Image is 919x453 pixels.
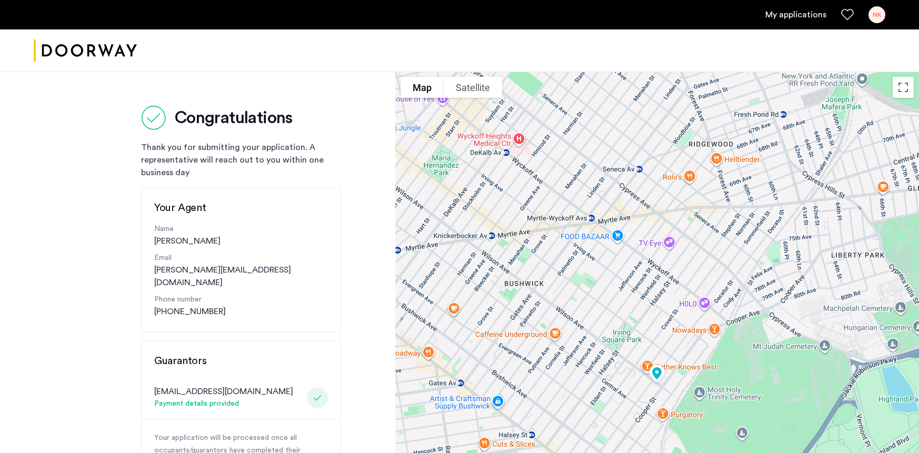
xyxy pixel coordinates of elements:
button: Show satellite imagery [444,77,502,98]
div: [EMAIL_ADDRESS][DOMAIN_NAME] [154,385,293,398]
p: Name [154,224,328,235]
iframe: chat widget [875,411,908,442]
a: Favorites [841,8,854,21]
a: Cazamio logo [34,31,137,71]
button: Show street map [401,77,444,98]
a: [PHONE_NUMBER] [154,305,226,318]
h3: Guarantors [154,354,328,368]
img: logo [34,31,137,71]
button: Toggle fullscreen view [893,77,914,98]
div: NK [868,6,885,23]
div: Payment details provided [154,398,293,410]
div: Thank you for submitting your application. A representative will reach out to you within one busi... [141,141,341,179]
h2: Congratulations [175,107,293,128]
p: Email [154,253,328,264]
a: [PERSON_NAME][EMAIL_ADDRESS][DOMAIN_NAME] [154,264,328,289]
div: [PERSON_NAME] [154,224,328,247]
p: Phone number [154,294,328,305]
h3: Your Agent [154,200,328,215]
a: My application [765,8,826,21]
